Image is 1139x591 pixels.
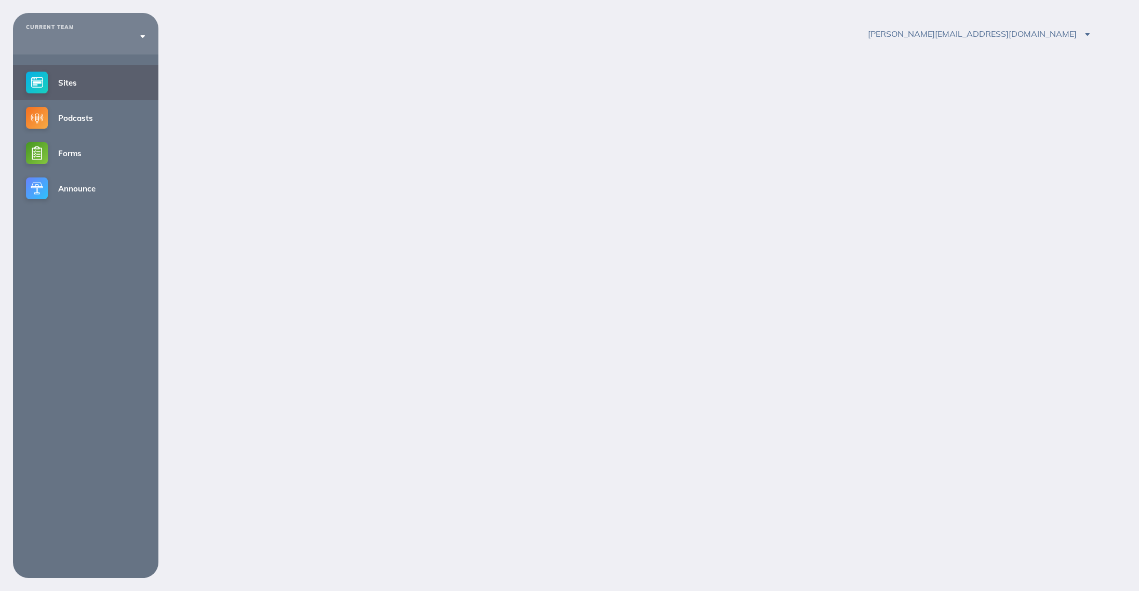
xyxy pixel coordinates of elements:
a: Podcasts [13,100,158,135]
div: CURRENT TEAM [26,24,145,31]
span: [PERSON_NAME][EMAIL_ADDRESS][DOMAIN_NAME] [868,29,1090,39]
img: sites-small@2x.png [26,72,48,93]
img: announce-small@2x.png [26,177,48,199]
a: Sites [13,65,158,100]
img: podcasts-small@2x.png [26,107,48,129]
a: Announce [13,171,158,206]
img: forms-small@2x.png [26,142,48,164]
a: Forms [13,135,158,171]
